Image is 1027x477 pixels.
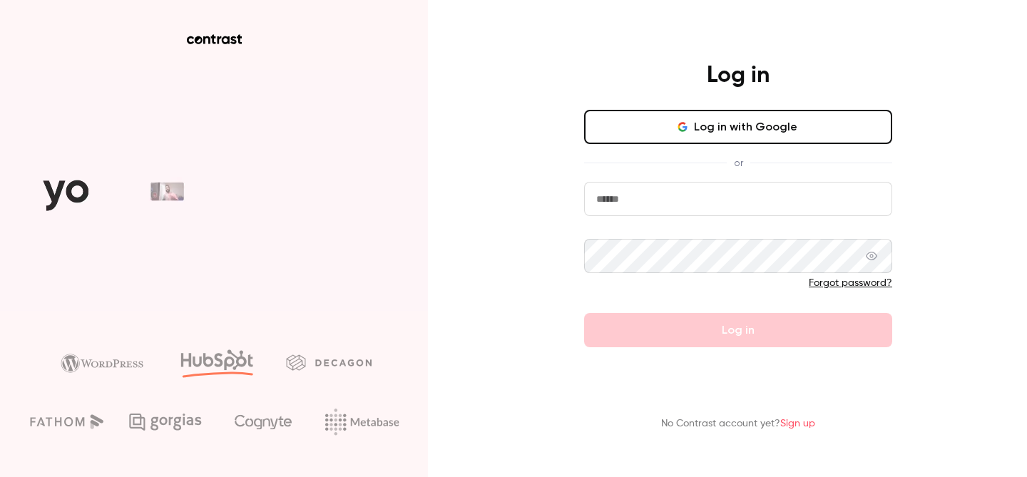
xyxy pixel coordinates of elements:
[707,61,770,90] h4: Log in
[286,354,372,370] img: decagon
[584,110,892,144] button: Log in with Google
[727,155,750,170] span: or
[780,419,815,429] a: Sign up
[809,278,892,288] a: Forgot password?
[661,416,815,431] p: No Contrast account yet?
